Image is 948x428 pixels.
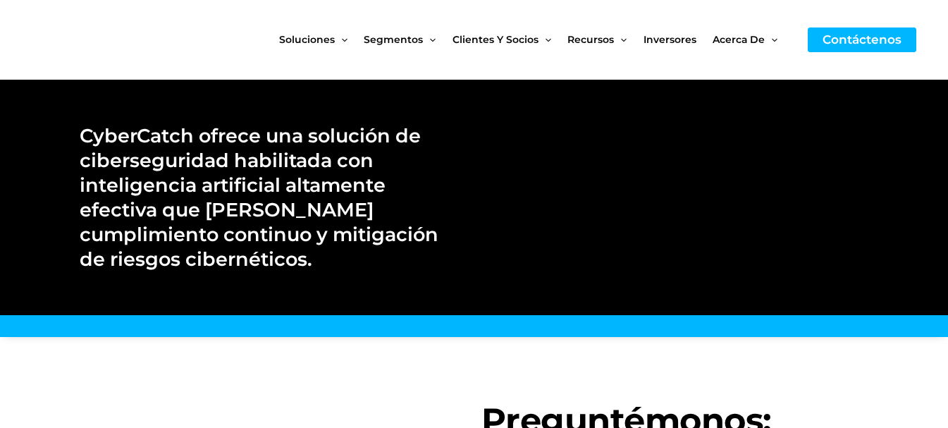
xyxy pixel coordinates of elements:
nav: Navegación del sitio: Nuevo menú principal [279,10,794,69]
span: Alternar menú [335,10,347,69]
span: Alternar menú [765,10,777,69]
font: Segmentos [364,33,423,46]
font: Soluciones [279,33,335,46]
font: Acerca de [713,33,765,46]
a: Contáctenos [808,27,916,52]
font: Inversores [644,33,696,46]
font: Contáctenos [823,32,901,47]
font: Clientes y socios [453,33,538,46]
img: CyberCatch [25,11,194,69]
span: Alternar menú [423,10,436,69]
font: Recursos [567,33,614,46]
a: Inversores [644,10,713,69]
font: CyberCatch ofrece una solución de ciberseguridad habilitada con inteligencia artificial altamente... [80,124,438,271]
span: Alternar menú [614,10,627,69]
span: Alternar menú [538,10,551,69]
